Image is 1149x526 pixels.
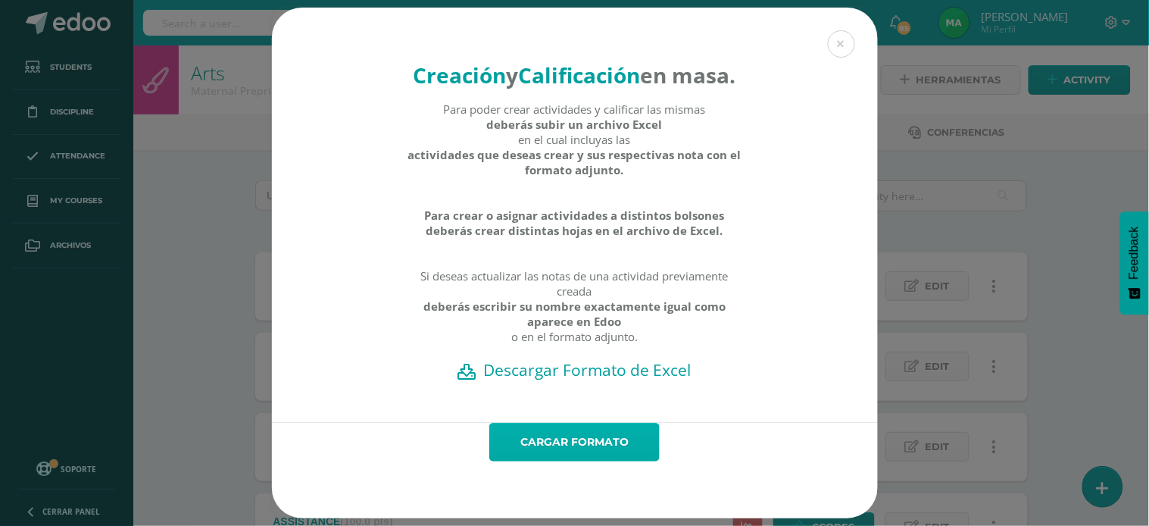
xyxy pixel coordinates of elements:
[828,30,855,58] button: Close (Esc)
[298,359,851,380] a: Descargar Formato de Excel
[519,61,641,89] strong: Calificación
[1128,227,1141,280] span: Feedback
[507,61,519,89] strong: y
[414,61,507,89] strong: Creación
[489,423,660,462] a: Cargar formato
[487,117,663,132] strong: deberás subir un archivo Excel
[407,208,742,238] strong: Para crear o asignar actividades a distintos bolsones deberás crear distintas hojas en el archivo...
[407,299,742,329] strong: deberás escribir su nombre exactamente igual como aparece en Edoo
[407,102,742,359] div: Para poder crear actividades y calificar las mismas en el cual incluyas las Si deseas actualizar ...
[407,147,742,177] strong: actividades que deseas crear y sus respectivas nota con el formato adjunto.
[1120,211,1149,315] button: Feedback - Mostrar encuesta
[407,61,742,89] h4: en masa.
